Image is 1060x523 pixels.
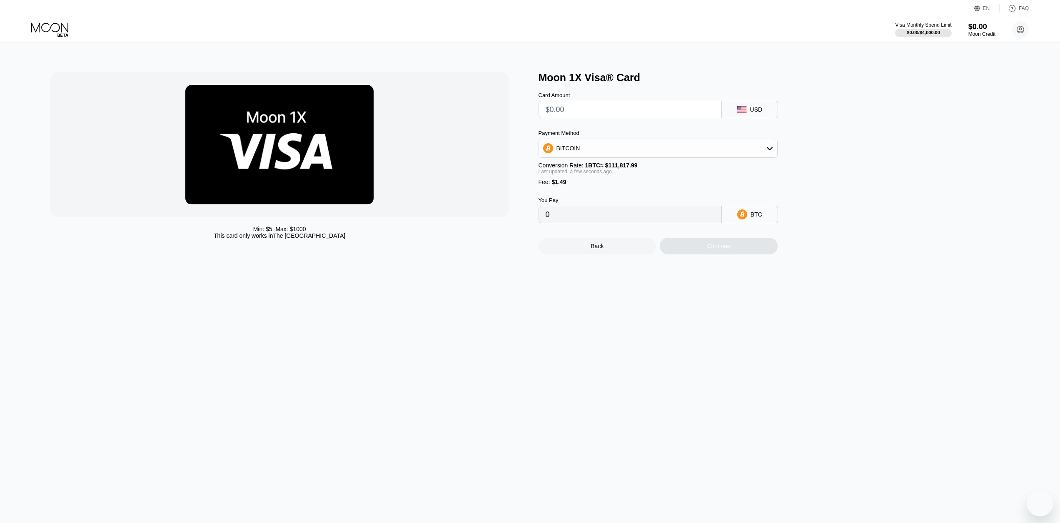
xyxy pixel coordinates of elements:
[539,197,722,203] div: You Pay
[539,140,777,157] div: BITCOIN
[253,226,306,232] div: Min: $ 5 , Max: $ 1000
[895,22,951,28] div: Visa Monthly Spend Limit
[214,232,345,239] div: This card only works in The [GEOGRAPHIC_DATA]
[539,238,656,254] div: Back
[546,101,715,118] input: $0.00
[539,169,778,174] div: Last updated: a few seconds ago
[1000,4,1029,12] div: FAQ
[539,92,722,98] div: Card Amount
[750,106,763,113] div: USD
[539,72,1019,84] div: Moon 1X Visa® Card
[591,243,604,249] div: Back
[974,4,1000,12] div: EN
[983,5,990,11] div: EN
[556,145,580,152] div: BITCOIN
[539,162,778,169] div: Conversion Rate:
[968,31,995,37] div: Moon Credit
[907,30,940,35] div: $0.00 / $4,000.00
[551,179,566,185] span: $1.49
[539,130,778,136] div: Payment Method
[968,22,995,31] div: $0.00
[968,22,995,37] div: $0.00Moon Credit
[585,162,638,169] span: 1 BTC ≈ $111,817.99
[1019,5,1029,11] div: FAQ
[895,22,951,37] div: Visa Monthly Spend Limit$0.00/$4,000.00
[1027,490,1053,516] iframe: Button to launch messaging window
[539,179,778,185] div: Fee :
[751,211,762,218] div: BTC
